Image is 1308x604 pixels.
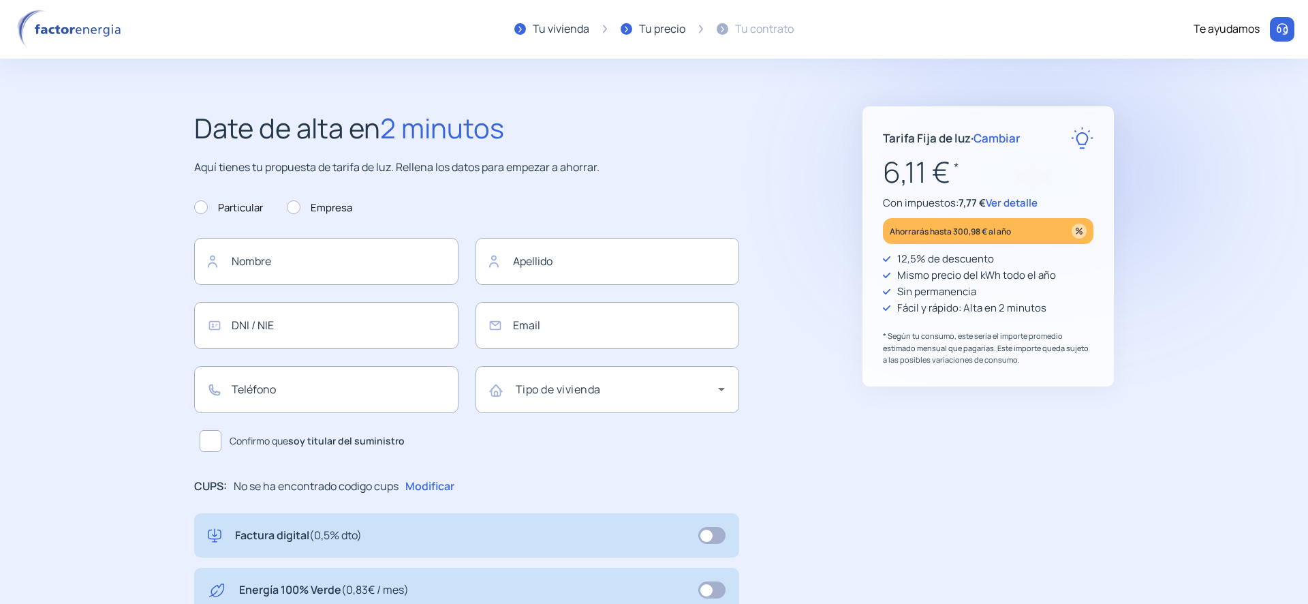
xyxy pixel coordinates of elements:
div: Tu precio [639,20,685,38]
label: Particular [194,200,263,216]
p: 12,5% de descuento [897,251,994,267]
mat-label: Tipo de vivienda [516,382,601,397]
h2: Date de alta en [194,106,739,150]
p: Fácil y rápido: Alta en 2 minutos [897,300,1046,316]
span: Confirmo que [230,434,405,449]
div: Te ayudamos [1194,20,1260,38]
img: digital-invoice.svg [208,527,221,545]
p: * Según tu consumo, este sería el importe promedio estimado mensual que pagarías. Este importe qu... [883,330,1093,366]
img: rate-E.svg [1071,127,1093,149]
b: soy titular del suministro [288,434,405,447]
img: energy-green.svg [208,582,225,599]
p: Aquí tienes tu propuesta de tarifa de luz. Rellena los datos para empezar a ahorrar. [194,159,739,177]
p: Factura digital [235,527,362,545]
span: 2 minutos [380,109,504,147]
p: Modificar [405,478,454,496]
span: Cambiar [974,130,1021,146]
p: Con impuestos: [883,195,1093,211]
p: Ahorrarás hasta 300,98 € al año [890,224,1011,239]
span: 7,77 € [959,196,986,210]
p: Energía 100% Verde [239,582,409,599]
p: 6,11 € [883,149,1093,195]
div: Tu contrato [735,20,794,38]
span: (0,5% dto) [309,528,362,543]
img: llamar [1275,22,1289,36]
label: Empresa [287,200,352,216]
p: No se ha encontrado codigo cups [234,478,399,496]
span: Ver detalle [986,196,1038,210]
img: percentage_icon.svg [1072,224,1087,239]
img: logo factor [14,10,129,49]
p: Sin permanencia [897,284,976,300]
p: Mismo precio del kWh todo el año [897,267,1056,284]
div: Tu vivienda [533,20,589,38]
p: Tarifa Fija de luz · [883,129,1021,147]
span: (0,83€ / mes) [341,582,409,597]
p: CUPS: [194,478,227,496]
